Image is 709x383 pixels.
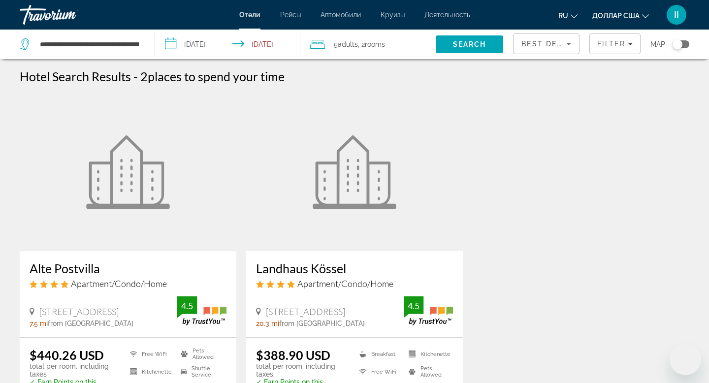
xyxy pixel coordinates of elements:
[20,2,118,28] a: Травориум
[665,40,689,49] button: Toggle map
[521,38,571,50] mat-select: Sort by
[558,12,568,20] font: ru
[125,348,176,360] li: Free WiFi
[30,319,48,327] span: 7.5 mi
[86,135,170,209] img: Alte Postvilla
[365,40,385,48] span: rooms
[674,9,679,20] font: II
[176,348,226,360] li: Pets Allowed
[148,69,285,84] span: places to spend your time
[338,40,358,48] span: Adults
[404,296,453,325] img: TrustYou guest rating badge
[404,348,453,360] li: Kitchenette
[358,37,385,51] span: , 2
[354,348,404,360] li: Breakfast
[246,94,463,251] a: Landhaus Kössel
[20,94,236,251] a: Alte Postvilla
[664,4,689,25] button: Меню пользователя
[266,306,345,317] span: [STREET_ADDRESS]
[133,69,138,84] span: -
[597,40,625,48] span: Filter
[30,261,226,276] a: Alte Postvilla
[71,278,167,289] span: Apartment/Condo/Home
[239,11,260,19] a: Отели
[256,278,453,289] div: 4 star Apartment
[354,365,404,378] li: Free WiFi
[48,319,133,327] span: from [GEOGRAPHIC_DATA]
[177,300,197,312] div: 4.5
[30,278,226,289] div: 4 star Apartment
[256,362,347,378] p: total per room, including taxes
[558,8,578,23] button: Изменить язык
[334,37,358,51] span: 5
[256,319,279,327] span: 20.3 mi
[30,348,104,362] ins: $440.26 USD
[176,365,226,378] li: Shuttle Service
[592,12,640,20] font: доллар США
[39,37,140,52] input: Search hotel destination
[125,365,176,378] li: Kitchenette
[280,11,301,19] a: Рейсы
[39,306,119,317] span: [STREET_ADDRESS]
[30,362,118,378] p: total per room, including taxes
[256,348,330,362] ins: $388.90 USD
[650,37,665,51] span: Map
[436,35,503,53] button: Search
[404,300,423,312] div: 4.5
[589,33,641,54] button: Filters
[140,69,285,84] h2: 2
[177,296,226,325] img: TrustYou guest rating badge
[297,278,393,289] span: Apartment/Condo/Home
[20,69,131,84] h1: Hotel Search Results
[521,40,573,48] span: Best Deals
[300,30,436,59] button: Travelers: 5 adults, 0 children
[155,30,300,59] button: Select check in and out date
[453,40,486,48] span: Search
[321,11,361,19] a: Автомобили
[381,11,405,19] a: Круизы
[404,365,453,378] li: Pets Allowed
[256,261,453,276] a: Landhaus Kössel
[592,8,649,23] button: Изменить валюту
[670,344,701,375] iframe: Кнопка запуска окна обмена сообщениями
[424,11,470,19] a: Деятельность
[313,135,396,209] img: Landhaus Kössel
[279,319,365,327] span: from [GEOGRAPHIC_DATA]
